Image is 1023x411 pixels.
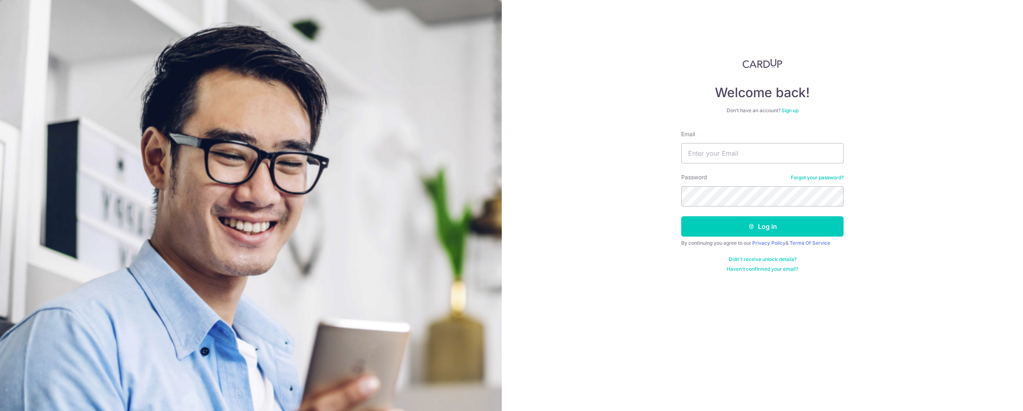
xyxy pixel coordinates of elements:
[790,240,830,246] a: Terms Of Service
[681,143,844,163] input: Enter your Email
[742,59,782,68] img: CardUp Logo
[681,240,844,246] div: By continuing you agree to our &
[681,216,844,237] button: Log in
[727,266,798,272] a: Haven't confirmed your email?
[752,240,786,246] a: Privacy Policy
[681,130,695,138] label: Email
[729,256,796,263] a: Didn't receive unlock details?
[681,107,844,114] div: Don’t have an account?
[681,85,844,101] h4: Welcome back!
[791,174,844,181] a: Forgot your password?
[681,173,707,181] label: Password
[781,107,799,113] a: Sign up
